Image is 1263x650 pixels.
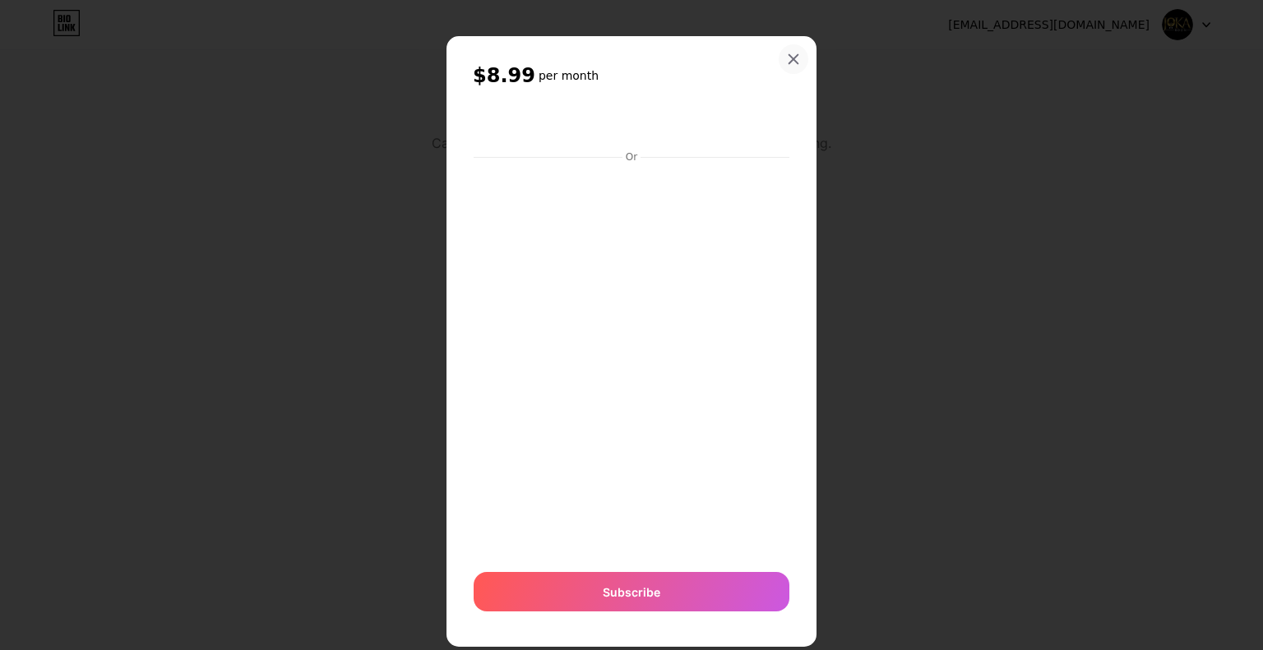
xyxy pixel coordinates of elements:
[622,150,641,164] div: Or
[470,165,793,555] iframe: Secure payment input frame
[473,62,535,89] span: $8.99
[539,67,599,84] h6: per month
[603,583,660,601] span: Subscribe
[474,106,789,145] iframe: Secure payment button frame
